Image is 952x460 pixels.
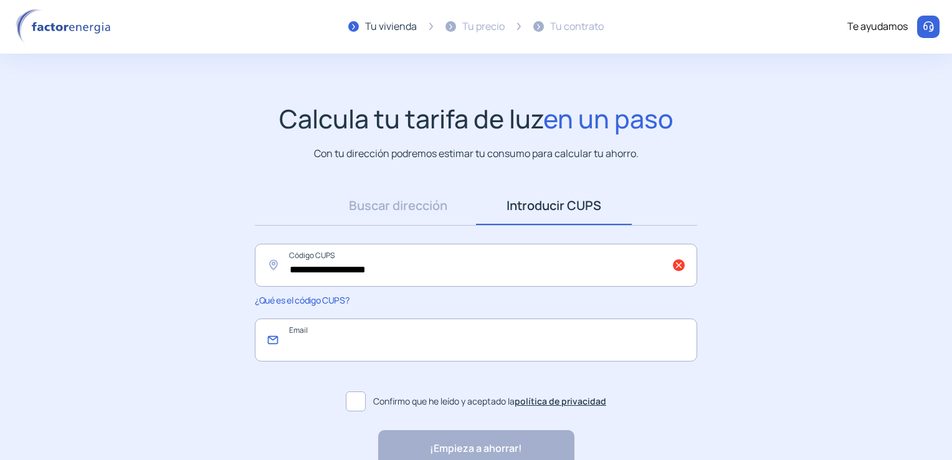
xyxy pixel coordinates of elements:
[462,19,505,35] div: Tu precio
[543,101,674,136] span: en un paso
[550,19,604,35] div: Tu contrato
[255,294,349,306] span: ¿Qué es el código CUPS?
[12,9,118,45] img: logo factor
[365,19,417,35] div: Tu vivienda
[373,395,606,408] span: Confirmo que he leído y aceptado la
[515,395,606,407] a: política de privacidad
[922,21,935,33] img: llamar
[847,19,908,35] div: Te ayudamos
[476,186,632,225] a: Introducir CUPS
[314,146,639,161] p: Con tu dirección podremos estimar tu consumo para calcular tu ahorro.
[320,186,476,225] a: Buscar dirección
[279,103,674,134] h1: Calcula tu tarifa de luz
